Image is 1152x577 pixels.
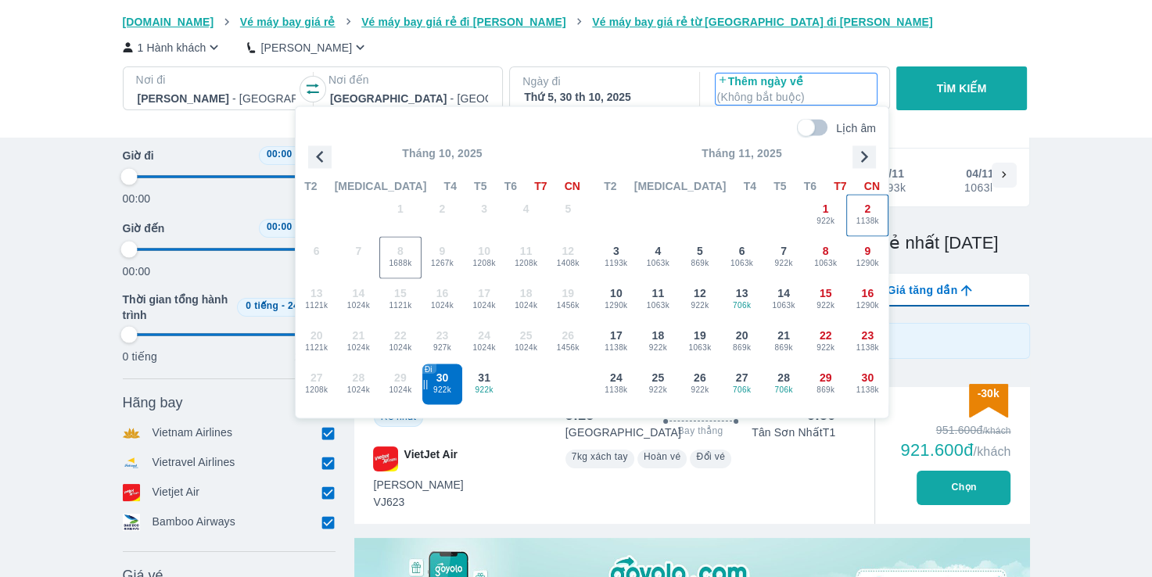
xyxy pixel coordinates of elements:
span: 14 [777,285,790,301]
button: 22922k [805,321,847,363]
p: 0 tiếng [123,349,157,364]
span: [PERSON_NAME] [374,477,464,493]
button: ||30922k [422,363,464,405]
button: 18922k [637,321,680,363]
div: 04/11 [966,166,994,181]
span: 706k [722,384,763,396]
span: 869k [722,342,763,354]
span: 922k [638,384,679,396]
button: 26922k [679,363,721,405]
span: 1193k [596,257,637,270]
span: 25 [651,370,664,385]
span: 869k [806,384,846,396]
button: 21138k [846,194,888,236]
button: 1922k [805,194,847,236]
span: CN [565,178,580,194]
span: T4 [444,178,457,194]
span: 922k [464,384,504,396]
button: 1 Hành khách [123,39,223,56]
span: T2 [304,178,317,194]
button: 29869k [805,363,847,405]
span: 922k [806,215,846,228]
div: 1063k [964,181,996,194]
button: 25922k [637,363,680,405]
button: 21869k [763,321,805,363]
span: 30 [861,370,874,385]
span: 00:00 [267,221,292,232]
div: Thứ 5, 30 th 10, 2025 [524,89,682,105]
p: 1 Hành khách [138,40,206,56]
span: T4 [744,178,756,194]
span: 1138k [847,384,888,396]
span: 922k [806,342,846,354]
div: 03/11 [876,166,904,181]
span: 0 tiếng [246,300,278,311]
div: 1193k [874,181,906,194]
span: 24 [610,370,623,385]
span: 1063k [763,299,804,312]
span: 1138k [847,215,888,228]
span: 922k [422,384,463,396]
span: 1063k [638,299,679,312]
span: 706k [722,299,763,312]
span: 1138k [596,342,637,354]
p: TÌM KIẾM [937,81,987,96]
span: 24 tiếng [288,300,326,311]
p: 00:00 [123,263,151,279]
span: 29 [820,370,832,385]
span: - [282,300,285,311]
div: || [423,378,429,390]
button: [PERSON_NAME] [247,39,368,56]
span: 3 [613,243,619,259]
span: 1290k [596,299,637,312]
button: 12922k [679,278,721,321]
button: 241138k [595,363,637,405]
span: 869k [680,257,720,270]
p: Vietnam Airlines [153,425,233,442]
span: 26 [694,370,706,385]
span: Giờ đi [123,148,154,163]
span: T5 [474,178,486,194]
span: 22 [820,328,832,343]
span: 4 [655,243,661,259]
span: 28 [777,370,790,385]
button: 7922k [763,236,805,278]
span: T7 [534,178,547,194]
p: Nơi đi [136,72,297,88]
p: 00:00 [123,191,151,206]
span: 869k [763,342,804,354]
span: Hãng bay [123,393,183,412]
span: T2 [604,178,616,194]
p: Vietjet Air [153,484,200,501]
button: 161290k [846,278,888,321]
span: 2 [864,201,870,217]
span: Vé máy bay giá rẻ [240,16,336,28]
span: 6 [739,243,745,259]
span: CN [864,178,880,194]
span: 12 [694,285,706,301]
span: [MEDICAL_DATA] [335,178,427,194]
span: 18 [651,328,664,343]
button: 15922k [805,278,847,321]
span: [DOMAIN_NAME] [123,16,214,28]
span: 20 [736,328,748,343]
span: 27 [736,370,748,385]
span: 922k [680,384,720,396]
span: 5 [697,243,703,259]
span: T6 [504,178,517,194]
p: Lịch âm [836,120,876,136]
span: Thời gian tổng hành trình [123,292,231,323]
span: /khách [973,445,1010,458]
span: 922k [680,299,720,312]
span: 23 [861,328,874,343]
p: Nơi đến [328,72,490,88]
span: 922k [806,299,846,312]
p: [PERSON_NAME] [260,40,352,56]
button: 231138k [846,321,888,363]
button: 301138k [846,363,888,405]
span: Vé máy bay giá rẻ từ [GEOGRAPHIC_DATA] đi [PERSON_NAME] [592,16,933,28]
img: VJ [373,446,398,471]
span: VietJet Air [404,446,458,471]
span: 7 [781,243,787,259]
button: 13706k [721,278,763,321]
